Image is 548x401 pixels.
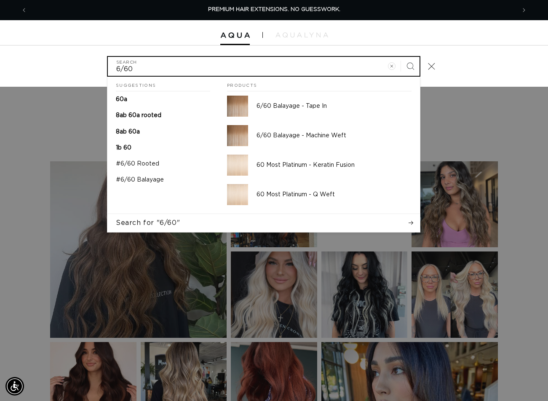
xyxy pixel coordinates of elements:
h2: Suggestions [116,77,210,92]
img: 6/60 Balayage - Machine Weft [227,125,248,146]
p: 60 Most Platinum - Q Weft [257,191,412,198]
div: Accessibility Menu [5,377,24,396]
p: 1b 60 [116,144,131,152]
a: 8ab 60a rooted [107,107,219,123]
img: 60 Most Platinum - Q Weft [227,184,248,205]
span: 60a [116,96,127,102]
a: 6/60 Balayage - Machine Weft [219,121,420,150]
a: 1b 60 [107,140,219,156]
p: 60 Most Platinum - Keratin Fusion [257,161,412,169]
p: 60a [116,96,127,103]
p: 6/60 Balayage - Machine Weft [257,132,412,139]
a: 60 Most Platinum - Keratin Fusion [219,150,420,180]
a: 60 Most Platinum - Q Weft [219,180,420,209]
h2: Products [227,77,412,92]
input: Search [108,57,420,76]
span: 8ab 60a [116,129,140,135]
img: aqualyna.com [275,32,328,37]
img: 60 Most Platinum - Keratin Fusion [227,155,248,176]
p: 8ab 60a [116,128,140,136]
a: 8ab 60a [107,124,219,140]
img: Aqua Hair Extensions [220,32,250,38]
p: #6/60 Rooted [116,160,159,168]
iframe: Chat Widget [506,361,548,401]
button: Clear search term [382,57,401,75]
p: 8ab 60a rooted [116,112,161,119]
p: #6/60 Balayage [116,176,164,184]
a: 6/60 Balayage - Tape In [219,91,420,121]
img: 6/60 Balayage - Tape In [227,96,248,117]
p: 6/60 Balayage - Tape In [257,102,412,110]
button: Previous announcement [15,2,33,18]
span: Search for "6/60" [116,218,180,227]
span: 1b 60 [116,145,131,151]
button: Search [401,57,420,75]
span: 8ab 60a rooted [116,112,161,118]
a: #6/60 Rooted [107,156,219,172]
a: 60a [107,91,219,107]
button: Close [422,57,441,75]
a: #6/60 Balayage [107,172,219,188]
span: PREMIUM HAIR EXTENSIONS. NO GUESSWORK. [208,7,340,12]
button: Next announcement [515,2,533,18]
